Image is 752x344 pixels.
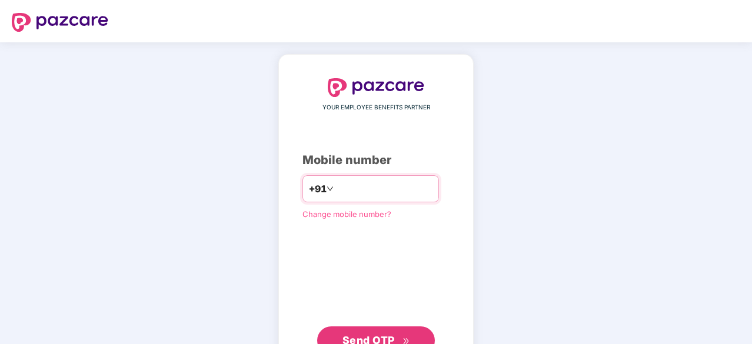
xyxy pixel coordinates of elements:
span: +91 [309,182,327,196]
span: YOUR EMPLOYEE BENEFITS PARTNER [322,103,430,112]
img: logo [12,13,108,32]
a: Change mobile number? [302,209,391,219]
img: logo [328,78,424,97]
span: down [327,185,334,192]
div: Mobile number [302,151,450,169]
